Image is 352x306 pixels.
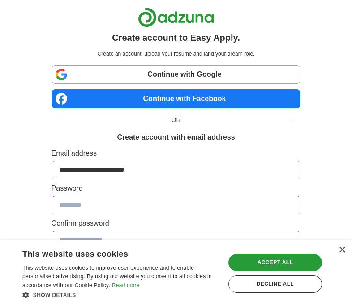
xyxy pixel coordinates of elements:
a: Continue with Google [52,65,301,84]
label: Confirm password [52,218,301,229]
span: This website uses cookies to improve user experience and to enable personalised advertising. By u... [22,265,212,289]
h1: Create account with email address [117,132,235,143]
div: This website uses cookies [22,246,197,259]
label: Email address [52,148,301,159]
a: Read more, opens a new window [112,282,140,289]
h1: Create account to Easy Apply. [112,31,240,44]
p: Create an account, upload your resume and land your dream role. [53,50,299,58]
div: Accept all [228,254,322,271]
label: Password [52,183,301,194]
a: Continue with Facebook [52,89,301,108]
img: Adzuna logo [138,7,214,27]
span: Show details [33,292,76,298]
span: OR [166,115,186,125]
div: Decline all [228,275,322,293]
div: Close [339,247,345,254]
div: Show details [22,290,219,299]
